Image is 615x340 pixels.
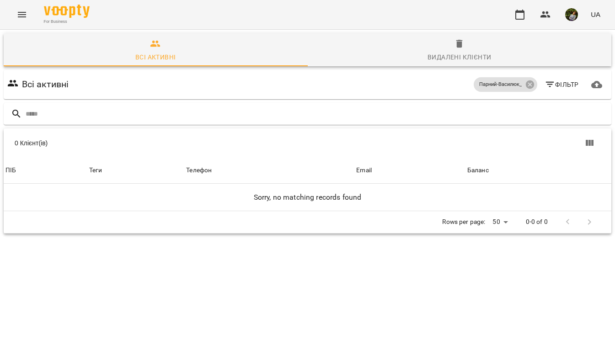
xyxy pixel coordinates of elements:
div: 50 [489,215,511,228]
button: Menu [11,4,33,26]
div: Видалені клієнти [428,52,491,63]
button: Показати колонки [578,132,600,154]
div: Парний-Василюк_ [474,77,537,92]
p: Парний-Василюк_ [479,81,522,89]
div: Теги [89,165,183,176]
span: Фільтр [545,79,579,90]
span: Баланс [467,165,610,176]
p: Rows per page: [442,218,485,227]
div: Всі активні [135,52,176,63]
div: Sort [186,165,212,176]
div: Sort [5,165,16,176]
h6: Sorry, no matching records found [5,191,610,204]
button: Фільтр [541,76,583,93]
p: 0-0 of 0 [526,218,548,227]
div: Sort [356,165,372,176]
h6: Всі активні [22,77,69,91]
div: 0 Клієнт(ів) [15,138,313,148]
div: Sort [467,165,489,176]
span: ПІБ [5,165,86,176]
div: Table Toolbar [4,128,611,158]
div: ПІБ [5,165,16,176]
img: b75e9dd987c236d6cf194ef640b45b7d.jpg [565,8,578,21]
div: Баланс [467,165,489,176]
span: Телефон [186,165,353,176]
div: Телефон [186,165,212,176]
span: Email [356,165,464,176]
div: Email [356,165,372,176]
span: UA [591,10,600,19]
button: UA [587,6,604,23]
img: Voopty Logo [44,5,90,18]
span: For Business [44,19,90,25]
